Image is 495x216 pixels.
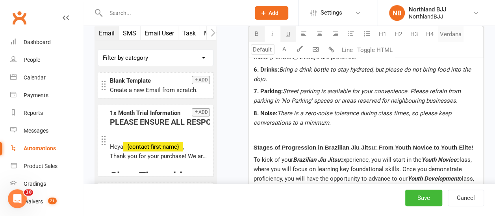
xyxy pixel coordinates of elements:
[95,26,119,40] button: Email
[293,156,340,163] span: Brazilian Jiu Jitsu
[24,110,43,116] div: Reports
[10,193,83,210] a: Waivers 21
[276,42,292,58] button: A
[409,6,446,13] div: Northland BJJ
[254,66,473,83] span: Bring a drink bottle to stay hydrated, but please do not bring food into the dojo.
[254,156,473,182] span: class, where you will focus on learning key foundational skills. Once you demonstrate proficiency...
[10,175,83,193] a: Gradings
[406,26,422,42] button: H3
[24,181,46,187] div: Gradings
[421,156,456,163] span: Youth Novice
[8,189,27,208] iframe: Intercom live chat
[200,26,243,40] button: Membership
[254,88,462,104] span: Street parking is available for your convenience. Please refrain from parking in 'No Parking' spa...
[280,26,296,42] button: U
[355,42,395,58] button: Toggle HTML
[24,39,51,45] div: Dashboard
[10,33,83,51] a: Dashboard
[103,7,245,18] input: Search...
[448,190,484,206] button: Cancel
[10,51,83,69] a: People
[389,5,405,21] div: NB
[110,170,191,183] span: Class Timetable:
[192,108,210,116] button: Add
[340,156,421,163] span: experience, you will start in the
[409,13,446,20] div: NorthlandBJJ
[321,4,342,22] span: Settings
[10,122,83,140] a: Messages
[255,6,288,20] button: Add
[254,156,293,163] span: To kick of your
[24,74,46,81] div: Calendar
[254,88,283,95] span: 7. Parking:
[24,92,48,98] div: Payments
[10,140,83,157] a: Automations
[110,85,210,95] div: Create a new Email from scratch.
[251,44,274,55] input: Default
[286,31,290,38] span: U
[110,142,210,151] p: Heya ,
[408,175,459,182] span: Youth Development
[375,26,391,42] button: H1
[24,57,40,63] div: People
[10,69,83,87] a: Calendar
[422,26,438,42] button: H4
[254,110,453,126] span: There is a zero-noise tolerance during class times, so please keep conversations to a minimum.
[254,66,279,73] span: 6. Drinks:
[254,144,473,151] span: Stages of Progression in Brazilian Jiu Jitsu: From Youth Novice to Youth Elite!
[110,76,210,85] div: Blank Template
[178,26,200,40] button: Task
[110,151,210,161] p: Thank you for your purchase! We are excited to welcome you to a at NorthlandBJJ. During this peri...
[254,110,277,117] span: 8. Noise:
[405,190,442,206] button: Save
[24,189,33,196] span: 10
[192,76,210,84] button: Add
[391,26,406,42] button: H2
[24,198,43,205] div: Waivers
[24,145,56,151] div: Automations
[339,42,355,58] button: Line
[10,104,83,122] a: Reports
[119,26,141,40] button: SMS
[48,198,57,204] span: 21
[438,26,463,42] button: Verdana
[10,157,83,175] a: Product Sales
[110,108,210,118] div: 1x Month Trial Information
[110,117,418,127] span: PLEASE ENSURE ALL RESPONCES ARE DIRECTED TO OUR ADMINISTRATIVE TEAM VIA
[141,26,178,40] button: Email User
[24,163,57,169] div: Product Sales
[269,10,278,16] span: Add
[9,8,29,28] a: Clubworx
[24,127,48,134] div: Messages
[10,87,83,104] a: Payments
